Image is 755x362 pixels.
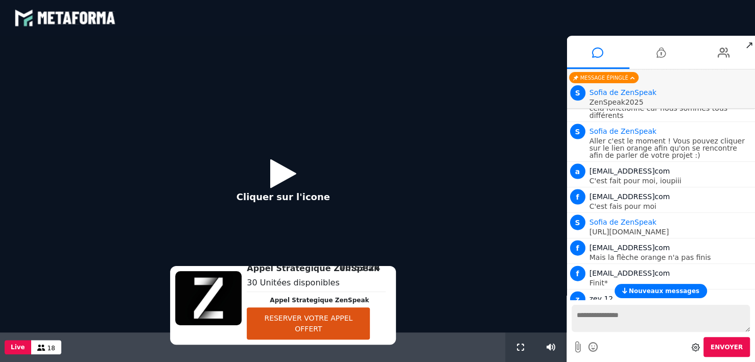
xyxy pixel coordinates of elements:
span: [EMAIL_ADDRESS]com [589,269,670,277]
span: Nouveaux messages [629,287,699,295]
span: [EMAIL_ADDRESS]com [589,244,670,252]
h2: Appel Strategique ZenSpeak [247,262,379,275]
p: Cliquer sur l'icone [237,190,330,204]
span: Envoyer [711,344,743,351]
button: Nouveaux messages [615,284,707,298]
p: J'aimerais bien expérimenté pour savoir si cela fonctionne car nous sommes tous différents [589,98,753,119]
button: Live [5,340,31,354]
button: RESERVER VOTRE APPEL OFFERT [247,307,370,340]
button: Cliquer sur l'icone [226,151,340,217]
p: C'est fais pour moi [589,203,753,210]
span: zey 12 [589,295,614,303]
span: [EMAIL_ADDRESS]com [589,192,670,201]
span: f [570,189,585,205]
span: z [570,292,585,307]
div: Message épinglé [569,72,639,83]
p: Appel Strategique ZenSpeak [270,296,379,305]
button: Envoyer [703,337,750,357]
img: 1759833137640-oRMN9i7tsWXgSTVo5kTdrMiaBwDWdh8d.jpeg [175,271,242,325]
span: ↗ [743,36,755,54]
p: Mais la flèche orange n'a pas finis [589,254,753,261]
span: 30 Unitées disponibles [247,278,339,287]
span: a [570,164,585,179]
span: S [570,124,585,139]
p: ZenSpeak2025 [589,99,753,106]
span: [EMAIL_ADDRESS]com [589,167,670,175]
span: S [570,85,585,101]
span: S [570,215,585,230]
span: 18 [48,345,55,352]
p: Finit* [589,279,753,286]
span: Modérateur [589,88,656,96]
span: Modérateur [589,127,656,135]
p: Aller c'est le moment ! Vous pouvez cliquer sur le lien orange afin qu'on se rencontre afin de pa... [589,137,753,159]
p: [URL][DOMAIN_NAME] [589,228,753,235]
span: f [570,266,585,281]
p: C'est fait pour moi, ioupiii [589,177,753,184]
span: 00:53:24 [340,263,381,273]
span: f [570,240,585,256]
span: Modérateur [589,218,656,226]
